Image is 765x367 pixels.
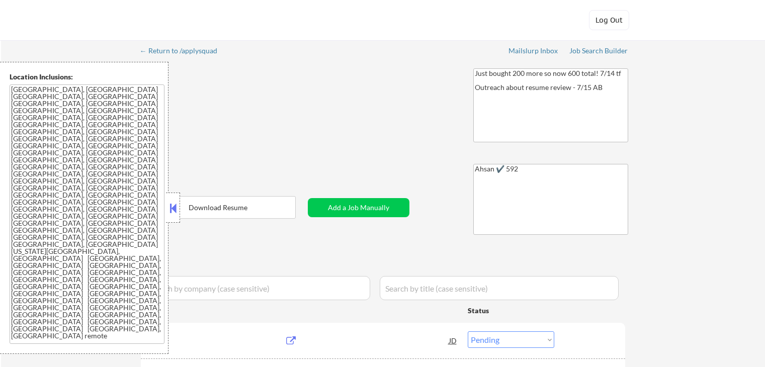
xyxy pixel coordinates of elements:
[569,47,628,57] a: Job Search Builder
[508,47,559,57] a: Mailslurp Inbox
[140,47,227,57] a: ← Return to /applysquad
[508,47,559,54] div: Mailslurp Inbox
[144,276,370,300] input: Search by company (case sensitive)
[468,301,554,319] div: Status
[141,196,296,219] button: Download Resume
[380,276,619,300] input: Search by title (case sensitive)
[308,198,409,217] button: Add a Job Manually
[569,47,628,54] div: Job Search Builder
[140,47,227,54] div: ← Return to /applysquad
[589,10,629,30] button: Log Out
[10,72,164,82] div: Location Inclusions:
[448,331,458,349] div: JD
